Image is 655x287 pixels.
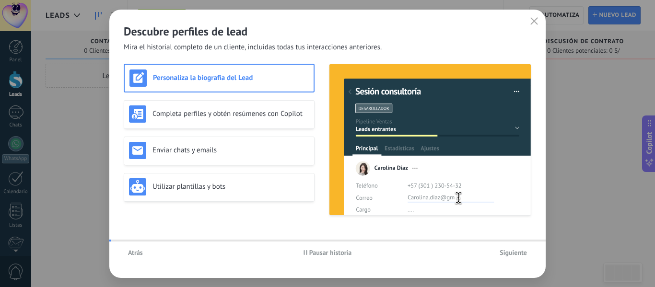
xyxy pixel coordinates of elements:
span: Siguiente [500,249,527,256]
span: Atrás [128,249,143,256]
h2: Descubre perfiles de lead [124,24,531,39]
span: Pausar historia [309,249,352,256]
h3: Personaliza la biografía del Lead [153,73,309,82]
h3: Utilizar plantillas y bots [152,182,309,191]
span: Mira el historial completo de un cliente, incluidas todas tus interacciones anteriores. [124,43,382,52]
h3: Enviar chats y emails [152,146,309,155]
button: Siguiente [495,245,531,260]
button: Pausar historia [299,245,356,260]
h3: Completa perfiles y obtén resúmenes con Copilot [152,109,309,118]
button: Atrás [124,245,147,260]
